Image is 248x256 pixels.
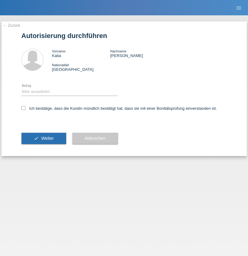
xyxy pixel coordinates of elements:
[236,5,242,11] i: menu
[233,6,245,10] a: menu
[52,49,66,53] span: Vorname
[41,136,54,141] span: Weiter
[3,23,20,28] a: ← Zurück
[21,133,66,144] button: check Weiter
[34,136,39,141] i: check
[72,133,118,144] button: Abbrechen
[85,136,106,141] span: Abbrechen
[52,49,110,58] div: Katia
[21,106,217,111] label: Ich bestätige, dass die Kundin mündlich bestätigt hat, dass sie mit einer Bonitätsprüfung einvers...
[21,32,227,40] h1: Autorisierung durchführen
[52,63,110,72] div: [GEOGRAPHIC_DATA]
[52,63,69,67] span: Nationalität
[110,49,126,53] span: Nachname
[110,49,168,58] div: [PERSON_NAME]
